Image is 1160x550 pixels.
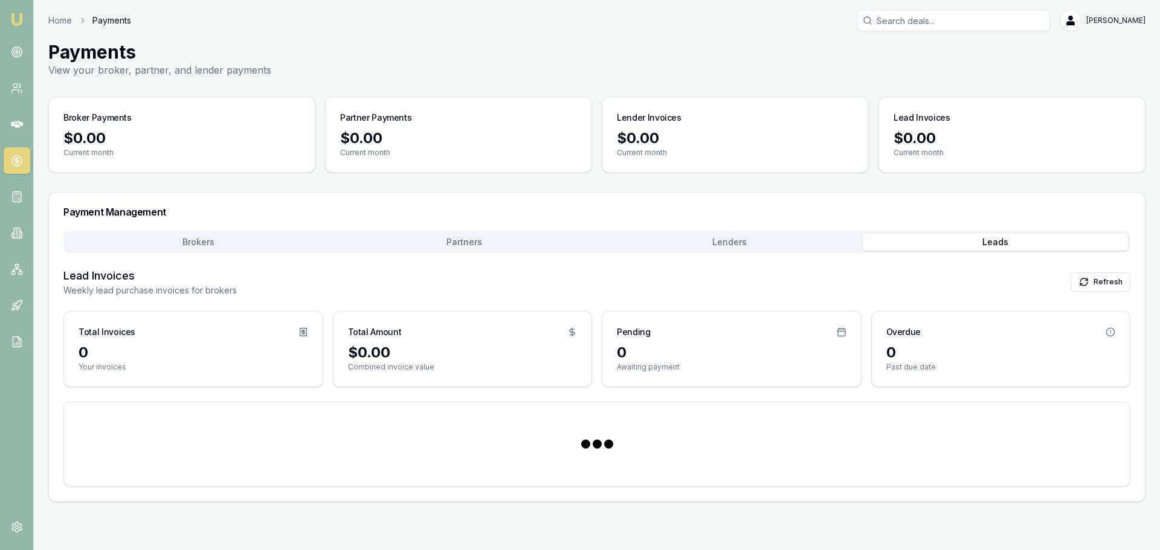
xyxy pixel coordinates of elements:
[66,234,332,251] button: Brokers
[617,148,854,158] p: Current month
[617,129,854,148] div: $0.00
[92,14,131,27] span: Payments
[332,234,598,251] button: Partners
[886,326,921,338] h3: Overdue
[79,343,308,362] div: 0
[1086,16,1145,25] span: [PERSON_NAME]
[597,234,863,251] button: Lenders
[340,129,577,148] div: $0.00
[617,112,681,124] h3: Lender Invoices
[894,129,1130,148] div: $0.00
[617,326,651,338] h3: Pending
[617,343,846,362] div: 0
[863,234,1129,251] button: Leads
[79,326,135,338] h3: Total Invoices
[63,148,300,158] p: Current month
[348,326,402,338] h3: Total Amount
[894,112,950,124] h3: Lead Invoices
[63,284,237,296] p: Weekly lead purchase invoices for brokers
[348,343,578,362] div: $0.00
[886,362,1116,372] p: Past due date
[48,41,271,63] h1: Payments
[63,267,237,284] h3: Lead Invoices
[340,148,577,158] p: Current month
[10,12,24,27] img: emu-icon-u.png
[48,63,271,77] p: View your broker, partner, and lender payments
[48,14,72,27] a: Home
[48,14,131,27] nav: breadcrumb
[1071,272,1130,292] button: Refresh
[340,112,411,124] h3: Partner Payments
[886,343,1116,362] div: 0
[894,148,1130,158] p: Current month
[63,129,300,148] div: $0.00
[63,207,1130,217] h3: Payment Management
[348,362,578,372] p: Combined invoice value
[79,362,308,372] p: Your invoices
[617,362,846,372] p: Awaiting payment
[63,112,132,124] h3: Broker Payments
[857,10,1050,31] input: Search deals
